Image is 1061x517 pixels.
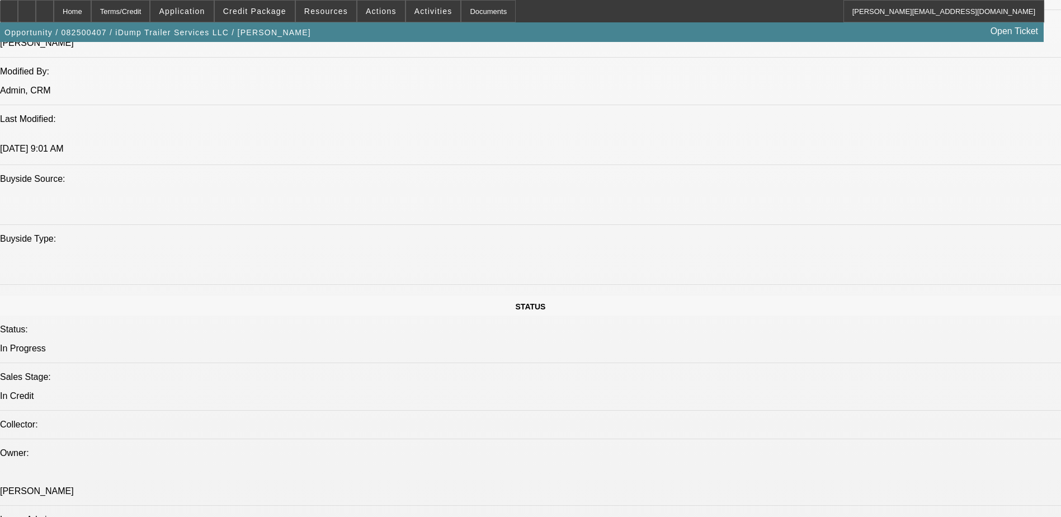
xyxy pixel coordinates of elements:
span: Resources [304,7,348,16]
span: Credit Package [223,7,286,16]
span: Actions [366,7,397,16]
button: Credit Package [215,1,295,22]
button: Resources [296,1,356,22]
span: STATUS [516,302,546,311]
span: Opportunity / 082500407 / iDump Trailer Services LLC / [PERSON_NAME] [4,28,311,37]
button: Activities [406,1,461,22]
span: Activities [414,7,452,16]
button: Actions [357,1,405,22]
span: Application [159,7,205,16]
a: Open Ticket [986,22,1043,41]
button: Application [150,1,213,22]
